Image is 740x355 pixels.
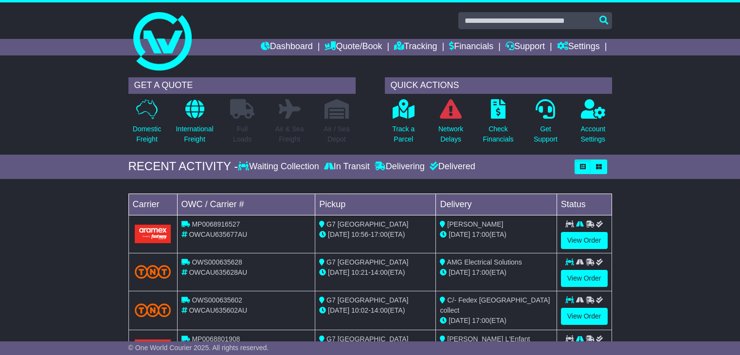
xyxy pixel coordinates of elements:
[440,230,552,240] div: (ETA)
[322,161,372,172] div: In Transit
[315,194,436,215] td: Pickup
[533,99,558,150] a: GetSupport
[176,124,213,144] p: International Freight
[449,231,470,238] span: [DATE]
[326,258,408,266] span: G7 [GEOGRAPHIC_DATA]
[275,124,304,144] p: Air & Sea Freight
[325,39,382,55] a: Quote/Book
[261,39,313,55] a: Dashboard
[427,161,475,172] div: Delivered
[238,161,321,172] div: Waiting Collection
[440,296,550,314] span: C/- Fedex [GEOGRAPHIC_DATA] collect
[351,268,368,276] span: 10:21
[133,124,161,144] p: Domestic Freight
[580,99,606,150] a: AccountSettings
[472,231,489,238] span: 17:00
[505,39,545,55] a: Support
[324,124,350,144] p: Air / Sea Depot
[132,99,162,150] a: DomesticFreight
[472,317,489,324] span: 17:00
[177,194,315,215] td: OWC / Carrier #
[351,306,368,314] span: 10:02
[483,124,514,144] p: Check Financials
[128,344,269,352] span: © One World Courier 2025. All rights reserved.
[447,220,503,228] span: [PERSON_NAME]
[371,231,388,238] span: 17:00
[557,39,600,55] a: Settings
[447,258,522,266] span: AMG Electrical Solutions
[438,124,463,144] p: Network Delays
[436,194,557,215] td: Delivery
[189,268,247,276] span: OWCAU635628AU
[372,161,427,172] div: Delivering
[483,99,514,150] a: CheckFinancials
[392,99,415,150] a: Track aParcel
[371,268,388,276] span: 14:00
[128,77,356,94] div: GET A QUOTE
[328,231,349,238] span: [DATE]
[319,267,432,278] div: - (ETA)
[392,124,415,144] p: Track a Parcel
[561,270,608,287] a: View Order
[319,230,432,240] div: - (ETA)
[472,268,489,276] span: 17:00
[534,124,558,144] p: Get Support
[175,99,214,150] a: InternationalFreight
[449,39,493,55] a: Financials
[449,268,470,276] span: [DATE]
[326,296,408,304] span: G7 [GEOGRAPHIC_DATA]
[371,306,388,314] span: 14:00
[351,231,368,238] span: 10:56
[128,160,238,174] div: RECENT ACTIVITY -
[440,267,552,278] div: (ETA)
[394,39,437,55] a: Tracking
[449,317,470,324] span: [DATE]
[438,99,464,150] a: NetworkDelays
[319,305,432,316] div: - (ETA)
[447,335,530,343] span: [PERSON_NAME] L'Enfant
[385,77,612,94] div: QUICK ACTIONS
[440,316,552,326] div: (ETA)
[189,231,247,238] span: OWCAU635677AU
[135,225,171,243] img: Aramex.png
[135,303,171,317] img: TNT_Domestic.png
[561,232,608,249] a: View Order
[192,335,240,343] span: MP0068801908
[561,308,608,325] a: View Order
[326,220,408,228] span: G7 [GEOGRAPHIC_DATA]
[557,194,612,215] td: Status
[581,124,606,144] p: Account Settings
[189,306,247,314] span: OWCAU635602AU
[192,220,240,228] span: MP0068916527
[135,265,171,278] img: TNT_Domestic.png
[192,258,242,266] span: OWS000635628
[128,194,177,215] td: Carrier
[328,268,349,276] span: [DATE]
[328,306,349,314] span: [DATE]
[192,296,242,304] span: OWS000635602
[326,335,408,343] span: G7 [GEOGRAPHIC_DATA]
[230,124,254,144] p: Full Loads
